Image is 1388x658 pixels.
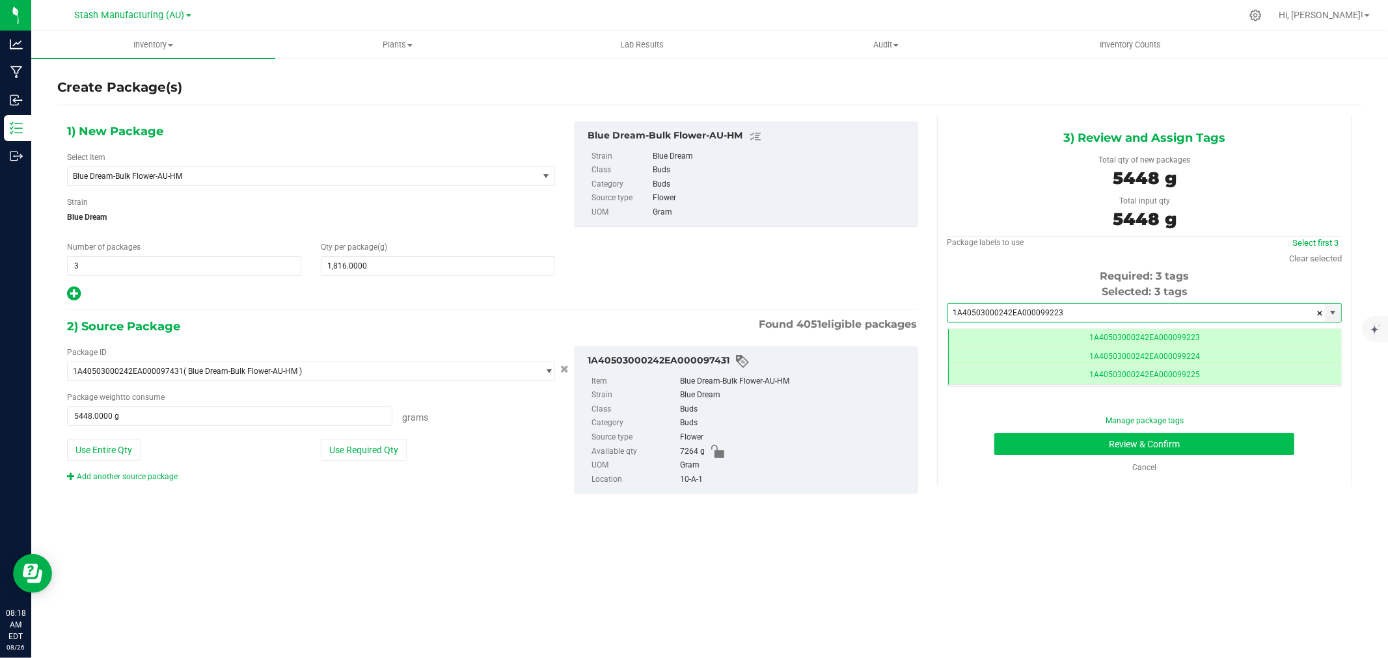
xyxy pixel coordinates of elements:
[592,416,677,430] label: Category
[588,354,910,369] div: 1A40503000242EA000097431
[73,172,514,181] span: Blue Dream-Bulk Flower-AU-HM
[592,458,677,473] label: UOM
[588,129,910,144] div: Blue Dream-Bulk Flower-AU-HM
[592,388,677,402] label: Strain
[680,430,910,445] div: Flower
[1063,128,1225,148] span: 3) Review and Assign Tags
[276,39,519,51] span: Plants
[67,439,141,461] button: Use Entire Qty
[67,472,178,481] a: Add another source package
[31,39,275,51] span: Inventory
[994,433,1294,455] button: Review & Confirm
[68,407,392,425] input: 5448.0000 g
[10,122,23,135] inline-svg: Inventory
[680,375,910,389] div: Blue Dream-Bulk Flower-AU-HM
[948,304,1325,322] input: Starting tag number
[1247,9,1264,21] div: Manage settings
[947,238,1024,247] span: Package labels to use
[1089,370,1200,379] span: 1A40503000242EA000099225
[13,554,52,593] iframe: Resource center
[275,31,519,59] a: Plants
[1325,304,1341,322] span: select
[538,362,554,380] span: select
[592,150,650,164] label: Strain
[67,317,180,336] span: 2) Source Package
[184,367,302,376] span: ( Blue Dream-Bulk Flower-AU-HM )
[680,458,910,473] div: Gram
[67,348,107,357] span: Package ID
[653,178,910,192] div: Buds
[10,66,23,79] inline-svg: Manufacturing
[402,412,428,423] span: Grams
[1089,333,1200,342] span: 1A40503000242EA000099223
[31,31,275,59] a: Inventory
[592,402,677,417] label: Class
[67,393,165,402] span: Package to consume
[759,317,918,332] span: Found eligible packages
[1089,352,1200,361] span: 1A40503000242EA000099224
[556,360,573,379] button: Cancel button
[100,393,123,402] span: weight
[592,445,677,459] label: Available qty
[592,178,650,192] label: Category
[1008,31,1252,59] a: Inventory Counts
[592,191,650,205] label: Source type
[1316,304,1324,323] span: clear
[68,257,301,275] input: 3
[1119,196,1170,205] span: Total input qty
[67,151,105,163] label: Select Item
[1100,270,1189,282] span: Required: 3 tags
[1292,238,1339,248] a: Select first 3
[1279,10,1363,20] span: Hi, [PERSON_NAME]!
[1082,39,1178,51] span: Inventory Counts
[10,94,23,107] inline-svg: Inbound
[1289,254,1342,263] a: Clear selected
[75,10,185,21] span: Stash Manufacturing (AU)
[10,38,23,51] inline-svg: Analytics
[765,39,1007,51] span: Audit
[603,39,681,51] span: Lab Results
[1113,168,1177,189] span: 5448 g
[680,416,910,430] div: Buds
[680,402,910,417] div: Buds
[592,163,650,178] label: Class
[67,122,163,141] span: 1) New Package
[67,292,81,301] span: Add new output
[10,150,23,163] inline-svg: Outbound
[321,257,554,275] input: 1,816.0000
[653,163,910,178] div: Buds
[1106,416,1184,425] a: Manage package tags
[321,439,407,461] button: Use Required Qty
[680,445,705,459] span: 7264 g
[73,367,184,376] span: 1A40503000242EA000097431
[57,78,182,97] h4: Create Package(s)
[764,31,1008,59] a: Audit
[653,150,910,164] div: Blue Dream
[520,31,764,59] a: Lab Results
[653,191,910,205] div: Flower
[1098,155,1190,164] span: Total qty of new packages
[592,375,677,389] label: Item
[592,205,650,220] label: UOM
[538,167,554,185] span: select
[6,642,25,652] p: 08/26
[680,473,910,487] div: 10-A-1
[67,196,88,208] label: Strain
[321,243,387,252] span: Qty per package
[592,430,677,445] label: Source type
[592,473,677,487] label: Location
[67,207,555,227] span: Blue Dream
[1113,209,1177,230] span: 5448 g
[6,607,25,642] p: 08:18 AM EDT
[1132,463,1156,472] a: Cancel
[377,243,387,252] span: (g)
[797,318,822,330] span: 4051
[1102,285,1188,298] span: Selected: 3 tags
[67,243,141,252] span: Number of packages
[653,205,910,220] div: Gram
[680,388,910,402] div: Blue Dream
